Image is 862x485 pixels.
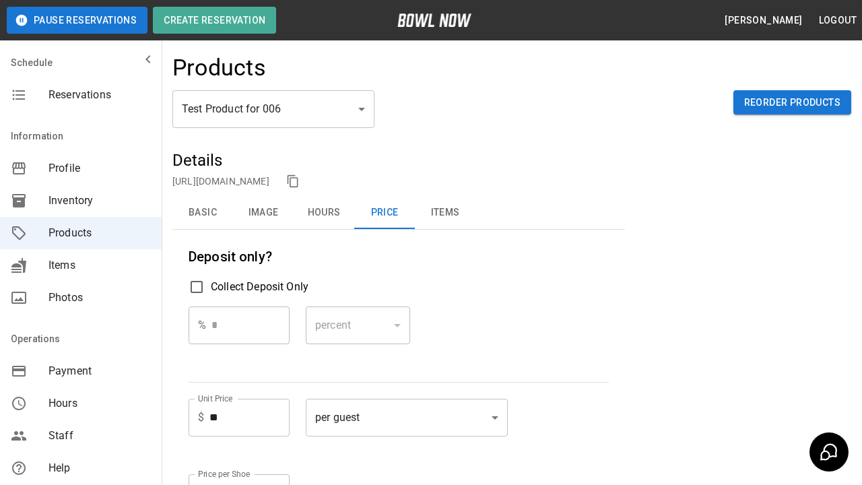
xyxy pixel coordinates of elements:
button: Items [415,197,475,229]
div: basic tabs example [172,197,625,229]
span: Reservations [48,87,151,103]
span: Hours [48,395,151,412]
button: [PERSON_NAME] [719,8,807,33]
div: Test Product for 006 [172,90,374,128]
button: copy link [283,171,303,191]
span: Payment [48,363,151,379]
button: Price [354,197,415,229]
span: Items [48,257,151,273]
button: Image [233,197,294,229]
span: Staff [48,428,151,444]
div: percent [306,306,410,344]
button: Basic [172,197,233,229]
h5: Details [172,150,625,171]
span: Products [48,225,151,241]
div: per guest [306,399,508,437]
p: $ [198,410,204,426]
p: % [198,317,206,333]
h4: Products [172,54,266,82]
button: Create Reservation [153,7,276,34]
span: Collect Deposit Only [211,279,308,295]
span: Photos [48,290,151,306]
span: Help [48,460,151,476]
button: Hours [294,197,354,229]
a: [URL][DOMAIN_NAME] [172,176,269,187]
button: Reorder Products [733,90,851,115]
h6: Deposit only? [189,246,609,267]
button: Logout [814,8,862,33]
span: Inventory [48,193,151,209]
span: Profile [48,160,151,176]
img: logo [397,13,471,27]
button: Pause Reservations [7,7,147,34]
